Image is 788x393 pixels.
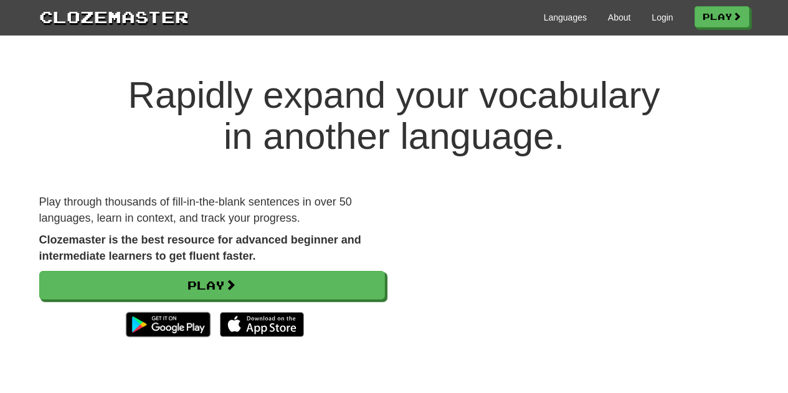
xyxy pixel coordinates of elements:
[608,11,631,24] a: About
[220,312,304,337] img: Download_on_the_App_Store_Badge_US-UK_135x40-25178aeef6eb6b83b96f5f2d004eda3bffbb37122de64afbaef7...
[39,194,385,226] p: Play through thousands of fill-in-the-blank sentences in over 50 languages, learn in context, and...
[652,11,673,24] a: Login
[39,271,385,300] a: Play
[39,5,189,28] a: Clozemaster
[39,234,361,262] strong: Clozemaster is the best resource for advanced beginner and intermediate learners to get fluent fa...
[544,11,587,24] a: Languages
[695,6,749,27] a: Play
[120,306,216,343] img: Get it on Google Play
